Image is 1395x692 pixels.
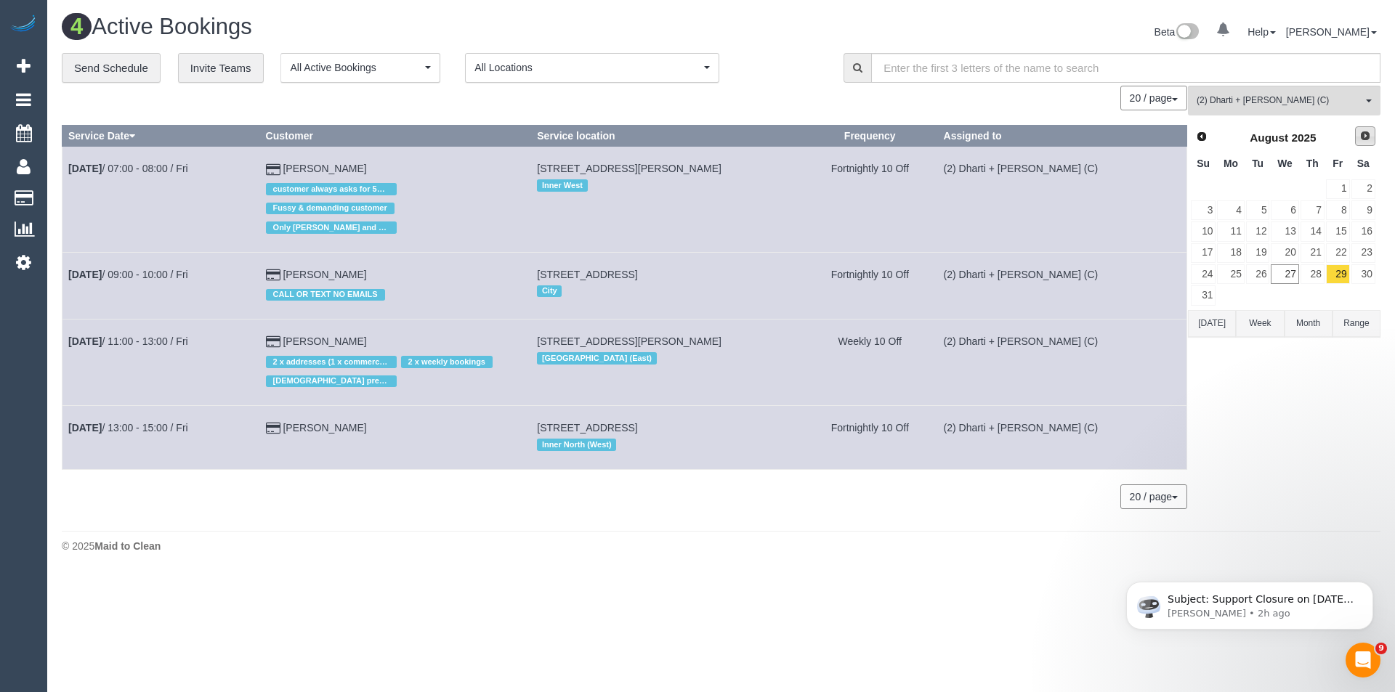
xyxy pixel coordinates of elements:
button: All Locations [465,53,719,83]
button: [DATE] [1188,310,1236,337]
td: Schedule date [62,406,260,469]
div: Location [537,282,796,301]
b: [DATE] [68,422,102,433]
td: Service location [531,319,803,406]
th: Frequency [802,126,937,147]
a: [PERSON_NAME] [1286,26,1377,38]
td: Frequency [802,406,937,469]
a: 5 [1246,200,1270,220]
button: 20 / page [1120,86,1187,110]
span: Prev [1196,131,1208,142]
a: 20 [1271,243,1298,263]
a: Help [1248,26,1276,38]
iframe: Intercom notifications message [1104,551,1395,653]
a: 10 [1191,221,1216,241]
a: 11 [1217,221,1244,241]
td: Customer [259,406,531,469]
img: Automaid Logo [9,15,38,35]
td: Schedule date [62,319,260,406]
span: [STREET_ADDRESS] [537,422,637,433]
a: Invite Teams [178,53,264,84]
a: 25 [1217,264,1244,284]
a: 9 [1351,200,1375,220]
nav: Pagination navigation [1121,86,1187,110]
iframe: Intercom live chat [1346,643,1380,677]
input: Enter the first 3 letters of the name to search [871,53,1380,83]
span: 2 x addresses (1 x commercial and 1 x residential) [266,356,397,367]
a: 14 [1301,221,1325,241]
a: Next [1355,126,1375,147]
a: [PERSON_NAME] [283,335,366,347]
button: Week [1236,310,1284,337]
a: 21 [1301,243,1325,263]
span: [STREET_ADDRESS][PERSON_NAME] [537,163,721,174]
td: Service location [531,147,803,252]
button: All Active Bookings [280,53,440,83]
a: 30 [1351,264,1375,284]
a: 8 [1326,200,1350,220]
a: 7 [1301,200,1325,220]
a: 31 [1191,285,1216,305]
a: [PERSON_NAME] [283,163,366,174]
img: New interface [1175,23,1199,42]
a: 28 [1301,264,1325,284]
td: Assigned to [937,252,1186,319]
a: 1 [1326,179,1350,199]
span: CALL OR TEXT NO EMAILS [266,289,385,301]
span: Thursday [1306,158,1319,169]
ol: All Teams [1188,86,1380,108]
span: Sunday [1197,158,1210,169]
td: Schedule date [62,252,260,319]
td: Schedule date [62,147,260,252]
a: 18 [1217,243,1244,263]
div: Location [537,435,796,454]
td: Frequency [802,252,937,319]
span: 2025 [1291,131,1316,144]
span: Only [PERSON_NAME] and [PERSON_NAME] [266,221,397,233]
a: 16 [1351,221,1375,241]
a: 12 [1246,221,1270,241]
a: 17 [1191,243,1216,263]
a: 23 [1351,243,1375,263]
a: 13 [1271,221,1298,241]
td: Customer [259,147,531,252]
span: City [537,285,562,297]
a: [PERSON_NAME] [283,269,366,280]
a: [DATE]/ 11:00 - 13:00 / Fri [68,335,188,347]
a: 4 [1217,200,1244,220]
td: Service location [531,252,803,319]
th: Service Date [62,126,260,147]
span: (2) Dharti + [PERSON_NAME] (C) [1197,94,1362,107]
td: Service location [531,406,803,469]
span: 9 [1375,643,1387,654]
span: Friday [1333,158,1343,169]
a: 19 [1246,243,1270,263]
button: (2) Dharti + [PERSON_NAME] (C) [1188,86,1380,115]
a: Prev [1192,127,1212,147]
span: [GEOGRAPHIC_DATA] (East) [537,352,656,364]
b: [DATE] [68,335,102,347]
td: Customer [259,319,531,406]
a: 2 [1351,179,1375,199]
a: 29 [1326,264,1350,284]
a: 22 [1326,243,1350,263]
b: [DATE] [68,269,102,280]
a: Beta [1155,26,1200,38]
th: Customer [259,126,531,147]
h1: Active Bookings [62,15,711,39]
i: Credit Card Payment [266,423,280,433]
span: Monday [1224,158,1238,169]
nav: Pagination navigation [1121,484,1187,509]
button: 20 / page [1120,484,1187,509]
span: Wednesday [1277,158,1293,169]
span: [STREET_ADDRESS][PERSON_NAME] [537,335,721,347]
span: customer always asks for 50% discounts for complaints [266,183,397,195]
span: Next [1359,130,1371,142]
span: 4 [62,13,92,40]
b: [DATE] [68,163,102,174]
span: Inner West [537,179,587,191]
